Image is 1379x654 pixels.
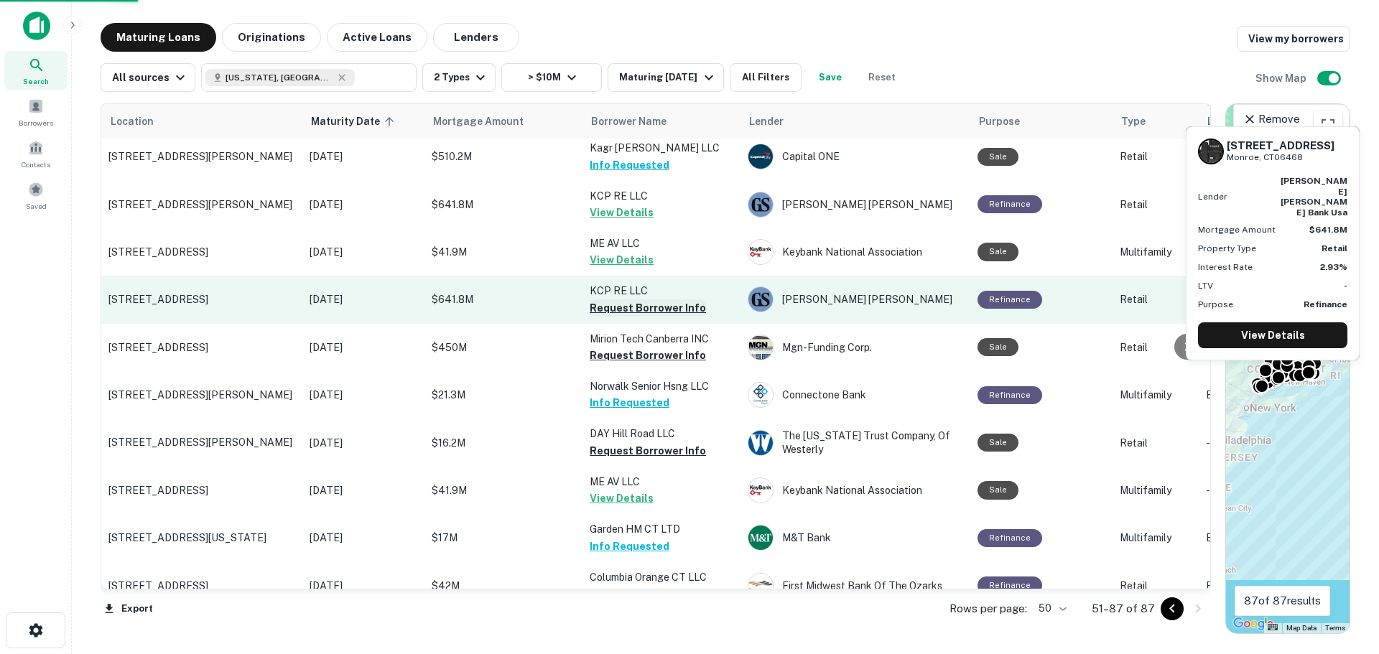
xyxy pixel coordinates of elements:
[108,341,295,354] p: [STREET_ADDRESS]
[1307,539,1379,608] iframe: Chat Widget
[590,331,733,347] p: Mirion Tech Canberra INC
[748,144,773,169] img: picture
[859,63,905,92] button: Reset
[740,104,970,139] th: Lender
[978,148,1018,166] div: Sale
[1244,592,1321,609] p: 87 of 87 results
[590,538,669,555] button: Info Requested
[590,140,733,156] p: Kagr [PERSON_NAME] LLC
[978,481,1018,499] div: Sale
[748,240,773,264] img: picture
[970,104,1113,139] th: Purpose
[310,435,417,451] p: [DATE]
[327,23,427,52] button: Active Loans
[1120,197,1192,212] p: Retail
[591,113,667,130] span: Borrower Name
[1092,600,1155,617] p: 51–87 of 87
[590,188,733,204] p: KCP RE LLC
[1309,225,1347,235] strong: $641.8M
[748,192,773,217] img: picture
[108,246,295,258] p: [STREET_ADDRESS]
[978,576,1042,594] div: This loan purpose was for refinancing
[432,244,575,260] p: $41.9M
[1206,578,1321,594] p: Bank
[590,283,733,299] p: KCP RE LLC
[590,569,733,585] p: Columbia Orange CT LLC
[101,23,216,52] button: Maturing Loans
[748,573,963,599] div: First Midwest Bank Of The Ozarks
[1243,111,1340,144] p: Remove Boundary
[590,585,706,602] button: Request Borrower Info
[432,530,575,546] p: $17M
[108,150,295,163] p: [STREET_ADDRESS][PERSON_NAME]
[590,347,706,364] button: Request Borrower Info
[432,482,575,498] p: $41.9M
[1198,223,1276,236] p: Mortgage Amount
[748,286,963,312] div: [PERSON_NAME] [PERSON_NAME]
[310,530,417,546] p: [DATE]
[590,299,706,317] button: Request Borrower Info
[590,157,669,174] button: Info Requested
[310,244,417,260] p: [DATE]
[590,442,706,459] button: Request Borrower Info
[1322,243,1347,253] strong: Retail
[978,243,1018,261] div: Sale
[1227,151,1334,164] p: Monroe, CT06468
[978,338,1018,356] div: Sale
[1230,615,1277,633] a: Open this area in Google Maps (opens a new window)
[1198,279,1213,292] p: LTV
[1198,242,1256,255] p: Property Type
[108,579,295,592] p: [STREET_ADDRESS]
[310,291,417,307] p: [DATE]
[433,23,519,52] button: Lenders
[748,287,773,312] img: picture
[748,335,963,360] div: Mgn-funding Corp.
[807,63,853,92] button: Save your search to get updates of matches that match your search criteria.
[748,383,773,407] img: picture
[1237,26,1350,52] a: View my borrowers
[748,431,773,455] img: picture
[590,426,733,442] p: DAY Hill Road LLC
[1120,578,1192,594] p: Retail
[310,578,417,594] p: [DATE]
[748,192,963,218] div: [PERSON_NAME] [PERSON_NAME]
[101,598,157,620] button: Export
[590,474,733,490] p: ME AV LLC
[310,387,417,403] p: [DATE]
[590,251,654,268] button: View Details
[310,482,417,498] p: [DATE]
[432,291,575,307] p: $641.8M
[978,386,1042,404] div: This loan purpose was for refinancing
[1281,176,1347,217] strong: [PERSON_NAME] [PERSON_NAME] bank usa
[310,197,417,212] p: [DATE]
[101,104,302,139] th: Location
[4,93,68,131] a: Borrowers
[730,63,802,92] button: All Filters
[432,197,575,212] p: $641.8M
[1314,111,1342,140] button: Toggle fullscreen view
[590,235,733,251] p: ME AV LLC
[1120,149,1192,164] p: Retail
[1325,624,1345,632] a: Terms
[582,104,740,139] th: Borrower Name
[4,176,68,215] a: Saved
[23,11,50,40] img: capitalize-icon.png
[4,134,68,173] a: Contacts
[310,340,417,355] p: [DATE]
[1268,624,1278,630] button: Keyboard shortcuts
[590,521,733,537] p: Garden HM CT LTD
[26,200,47,212] span: Saved
[302,104,424,139] th: Maturity Date
[979,113,1020,130] span: Purpose
[978,529,1042,547] div: This loan purpose was for refinancing
[4,51,68,90] div: Search
[748,525,963,551] div: M&T Bank
[112,69,189,86] div: All sources
[748,525,773,550] img: picture
[1120,387,1192,403] p: Multifamily
[978,195,1042,213] div: This loan purpose was for refinancing
[1161,597,1184,620] button: Go to previous page
[433,113,542,130] span: Mortgage Amount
